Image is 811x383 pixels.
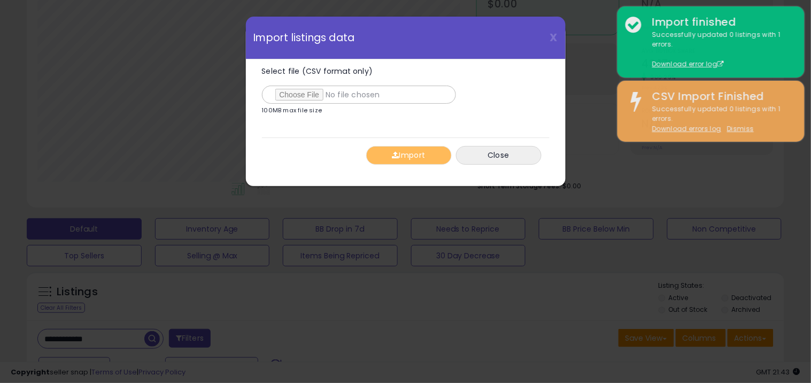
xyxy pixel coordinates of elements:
div: Successfully updated 0 listings with 1 errors. [644,104,797,134]
span: X [550,30,558,45]
button: Import [366,146,452,165]
div: Import finished [644,14,797,30]
span: Import listings data [254,33,355,43]
div: Successfully updated 0 listings with 1 errors. [644,30,797,70]
p: 100MB max file size [262,108,322,113]
button: Close [456,146,542,165]
a: Download error log [652,59,724,68]
u: Dismiss [727,124,754,133]
span: Select file (CSV format only) [262,66,373,76]
a: Download errors log [652,124,721,133]
div: CSV Import Finished [644,89,797,104]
